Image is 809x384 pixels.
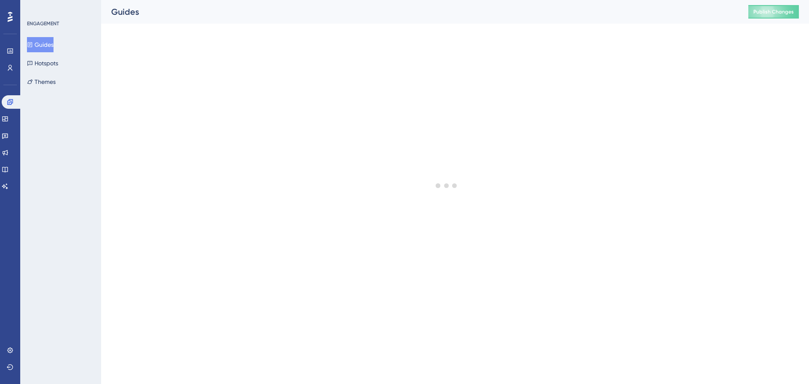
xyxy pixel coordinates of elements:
[27,20,59,27] div: ENGAGEMENT
[27,74,56,89] button: Themes
[27,37,54,52] button: Guides
[27,56,58,71] button: Hotspots
[111,6,727,18] div: Guides
[748,5,799,19] button: Publish Changes
[753,8,794,15] span: Publish Changes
